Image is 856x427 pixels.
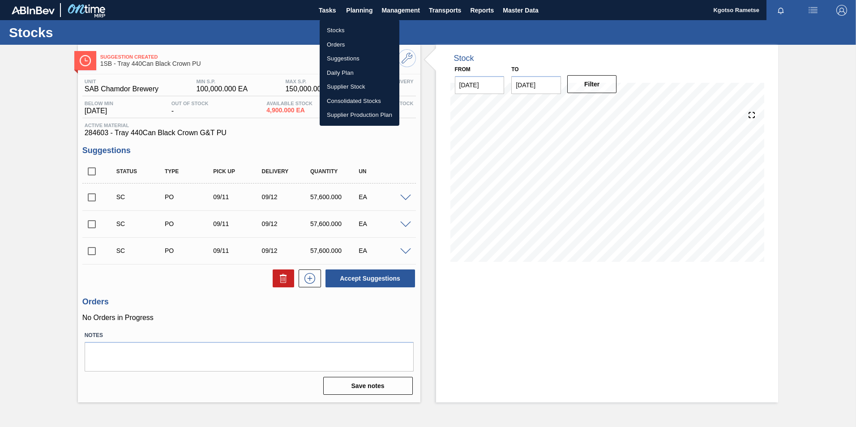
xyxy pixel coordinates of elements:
[320,23,399,38] a: Stocks
[320,108,399,122] a: Supplier Production Plan
[320,66,399,80] a: Daily Plan
[320,80,399,94] a: Supplier Stock
[320,51,399,66] a: Suggestions
[320,94,399,108] a: Consolidated Stocks
[320,38,399,52] a: Orders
